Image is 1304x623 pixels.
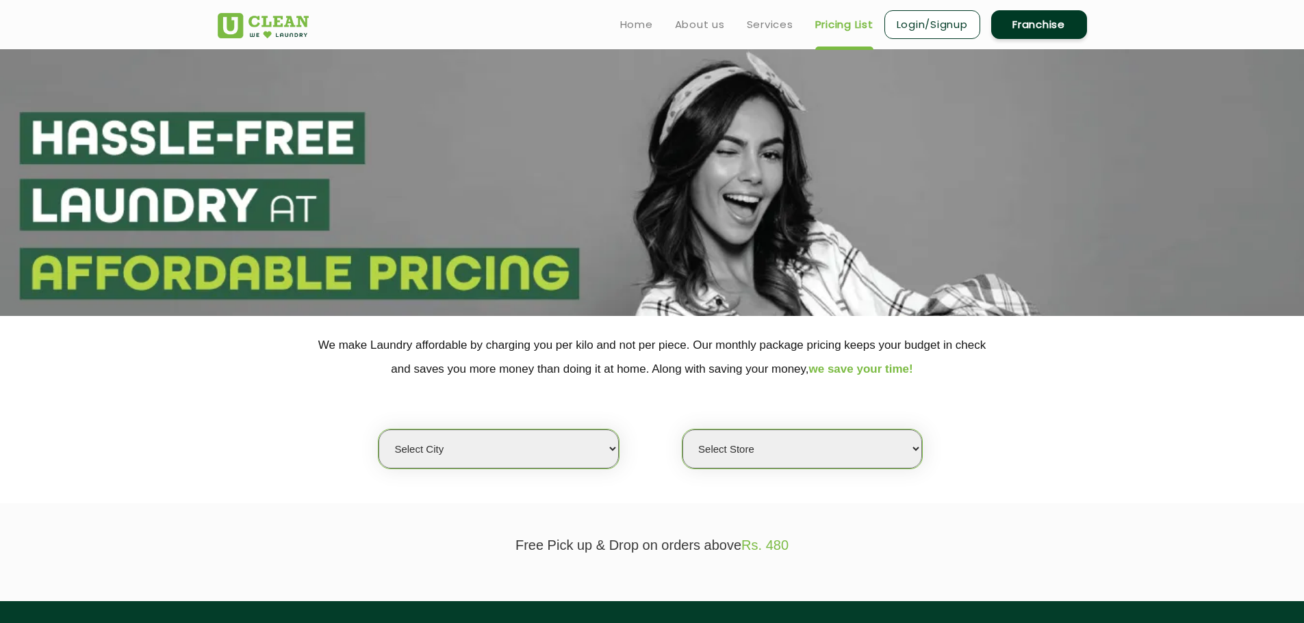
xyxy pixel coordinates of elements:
[218,13,309,38] img: UClean Laundry and Dry Cleaning
[809,362,913,375] span: we save your time!
[620,16,653,33] a: Home
[815,16,873,33] a: Pricing List
[675,16,725,33] a: About us
[991,10,1087,39] a: Franchise
[747,16,793,33] a: Services
[218,333,1087,381] p: We make Laundry affordable by charging you per kilo and not per piece. Our monthly package pricin...
[741,538,789,553] span: Rs. 480
[884,10,980,39] a: Login/Signup
[218,538,1087,553] p: Free Pick up & Drop on orders above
